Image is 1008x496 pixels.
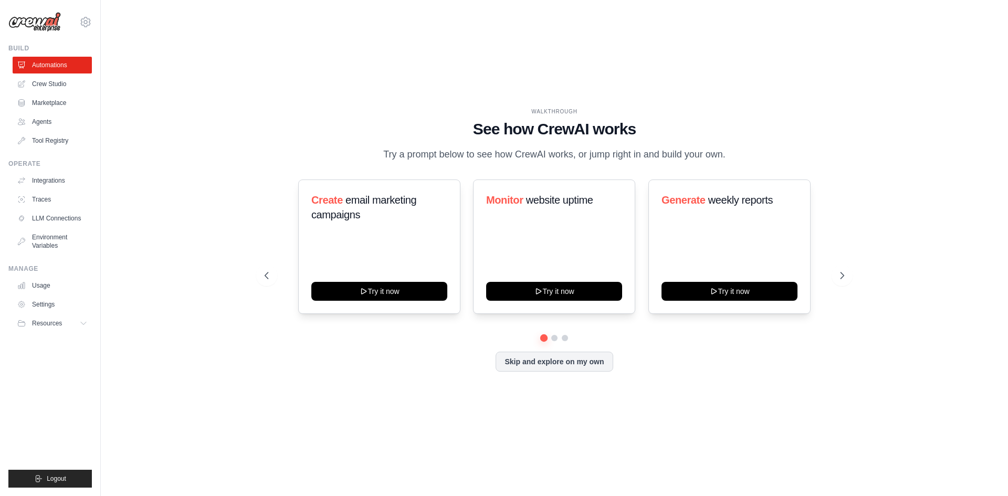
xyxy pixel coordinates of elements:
[526,194,593,206] span: website uptime
[311,194,416,220] span: email marketing campaigns
[8,265,92,273] div: Manage
[13,57,92,73] a: Automations
[265,108,844,115] div: WALKTHROUGH
[8,44,92,52] div: Build
[13,229,92,254] a: Environment Variables
[13,315,92,332] button: Resources
[8,160,92,168] div: Operate
[311,282,447,301] button: Try it now
[708,194,772,206] span: weekly reports
[8,470,92,488] button: Logout
[496,352,613,372] button: Skip and explore on my own
[13,191,92,208] a: Traces
[13,113,92,130] a: Agents
[486,194,523,206] span: Monitor
[47,474,66,483] span: Logout
[265,120,844,139] h1: See how CrewAI works
[13,210,92,227] a: LLM Connections
[661,194,706,206] span: Generate
[13,94,92,111] a: Marketplace
[13,76,92,92] a: Crew Studio
[13,132,92,149] a: Tool Registry
[378,147,731,162] p: Try a prompt below to see how CrewAI works, or jump right in and build your own.
[13,296,92,313] a: Settings
[486,282,622,301] button: Try it now
[661,282,797,301] button: Try it now
[13,172,92,189] a: Integrations
[32,319,62,328] span: Resources
[311,194,343,206] span: Create
[13,277,92,294] a: Usage
[8,12,61,32] img: Logo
